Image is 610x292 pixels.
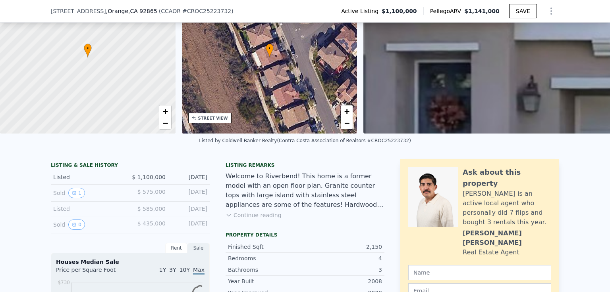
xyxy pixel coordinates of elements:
[84,44,92,57] div: •
[305,254,382,262] div: 4
[53,188,124,198] div: Sold
[58,280,70,285] tspan: $730
[169,267,176,273] span: 3Y
[382,7,417,15] span: $1,100,000
[226,172,384,210] div: Welcome to Riverbend! This home is a former model with an open floor plan. Granite counter tops w...
[226,232,384,238] div: Property details
[266,44,274,57] div: •
[305,243,382,251] div: 2,150
[106,7,157,15] span: , Orange
[341,7,382,15] span: Active Listing
[463,248,519,257] div: Real Estate Agent
[84,45,92,52] span: •
[182,8,231,14] span: # CROC25223732
[228,277,305,285] div: Year Built
[137,206,166,212] span: $ 585,000
[463,189,551,227] div: [PERSON_NAME] is an active local agent who personally did 7 flips and bought 3 rentals this year.
[56,258,205,266] div: Houses Median Sale
[543,3,559,19] button: Show Options
[159,105,171,117] a: Zoom in
[341,105,353,117] a: Zoom in
[159,267,166,273] span: 1Y
[172,188,207,198] div: [DATE]
[68,188,85,198] button: View historical data
[51,162,210,170] div: LISTING & SALE HISTORY
[162,118,168,128] span: −
[68,219,85,230] button: View historical data
[266,45,274,52] span: •
[137,189,166,195] span: $ 575,000
[187,243,210,253] div: Sale
[172,205,207,213] div: [DATE]
[344,106,349,116] span: +
[172,219,207,230] div: [DATE]
[464,8,500,14] span: $1,141,000
[463,167,551,189] div: Ask about this property
[226,162,384,168] div: Listing remarks
[341,117,353,129] a: Zoom out
[228,266,305,274] div: Bathrooms
[228,243,305,251] div: Finished Sqft
[53,205,124,213] div: Listed
[128,8,157,14] span: , CA 92865
[172,173,207,181] div: [DATE]
[162,106,168,116] span: +
[159,117,171,129] a: Zoom out
[51,7,106,15] span: [STREET_ADDRESS]
[161,8,181,14] span: CCAOR
[165,243,187,253] div: Rent
[180,267,190,273] span: 10Y
[198,115,228,121] div: STREET VIEW
[228,254,305,262] div: Bedrooms
[226,211,282,219] button: Continue reading
[509,4,537,18] button: SAVE
[305,266,382,274] div: 3
[344,118,349,128] span: −
[463,229,551,248] div: [PERSON_NAME] [PERSON_NAME]
[305,277,382,285] div: 2008
[430,7,465,15] span: Pellego ARV
[132,174,166,180] span: $ 1,100,000
[408,265,551,280] input: Name
[56,266,130,279] div: Price per Square Foot
[193,267,205,275] span: Max
[137,220,166,227] span: $ 435,000
[53,173,124,181] div: Listed
[53,219,124,230] div: Sold
[199,138,411,143] div: Listed by Coldwell Banker Realty (Contra Costa Association of Realtors #CROC25223732)
[159,7,234,15] div: ( )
